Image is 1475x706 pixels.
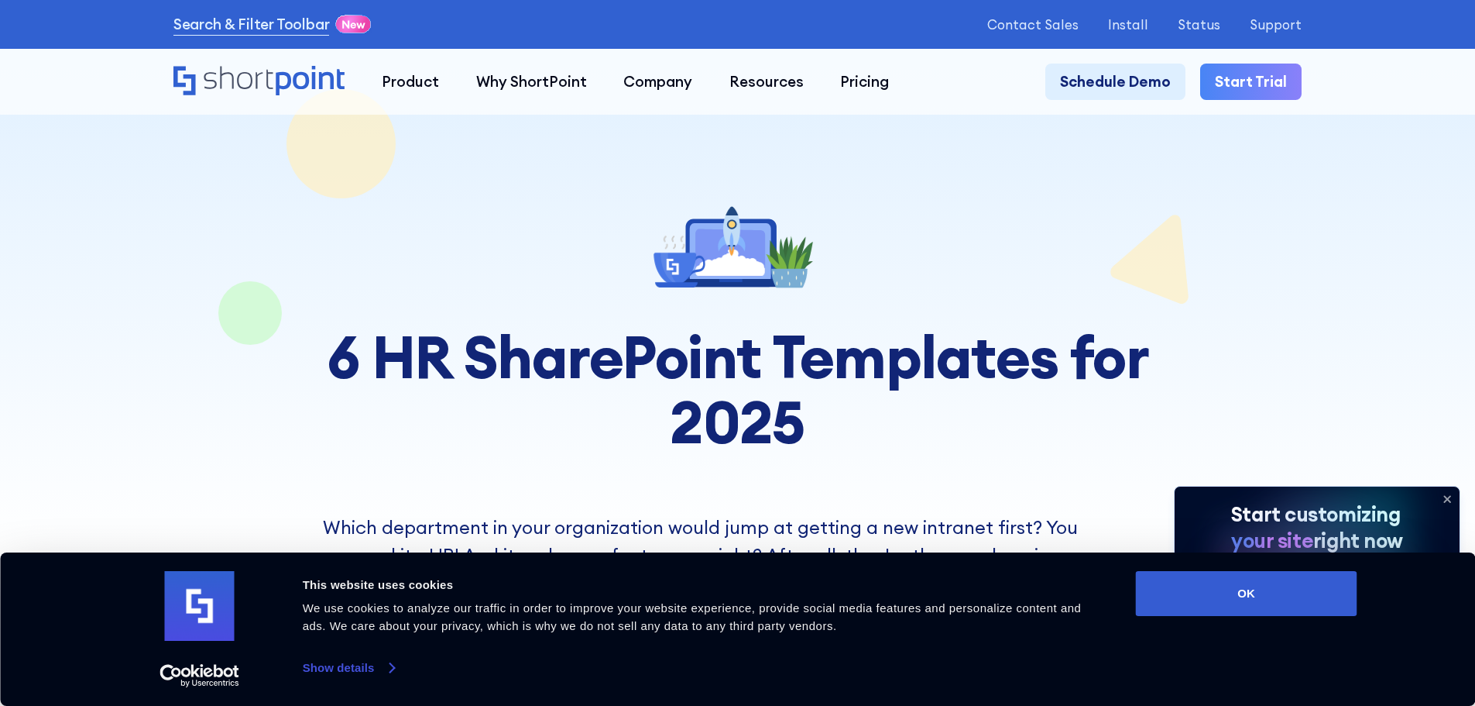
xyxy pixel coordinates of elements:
[840,71,889,93] div: Pricing
[382,71,439,93] div: Product
[458,64,605,101] a: Why ShortPoint
[363,64,458,101] a: Product
[303,576,1101,594] div: This website uses cookies
[173,13,330,36] a: Search & Filter Toolbar
[173,66,345,98] a: Home
[1200,64,1302,101] a: Start Trial
[303,656,394,680] a: Show details
[303,601,1082,632] span: We use cookies to analyze our traffic in order to improve your website experience, provide social...
[711,64,822,101] a: Resources
[132,664,267,687] a: Usercentrics Cookiebot - opens in a new window
[323,514,1153,653] p: Which department in your organization would jump at getting a new intranet first? You guessed it ...
[1108,17,1148,32] a: Install
[1250,17,1302,32] a: Support
[1136,571,1357,616] button: OK
[327,319,1149,459] strong: 6 HR SharePoint Templates for 2025
[1045,64,1185,101] a: Schedule Demo
[729,71,804,93] div: Resources
[987,17,1079,32] a: Contact Sales
[1178,17,1220,32] a: Status
[822,64,908,101] a: Pricing
[605,64,711,101] a: Company
[165,571,235,641] img: logo
[476,71,587,93] div: Why ShortPoint
[623,71,692,93] div: Company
